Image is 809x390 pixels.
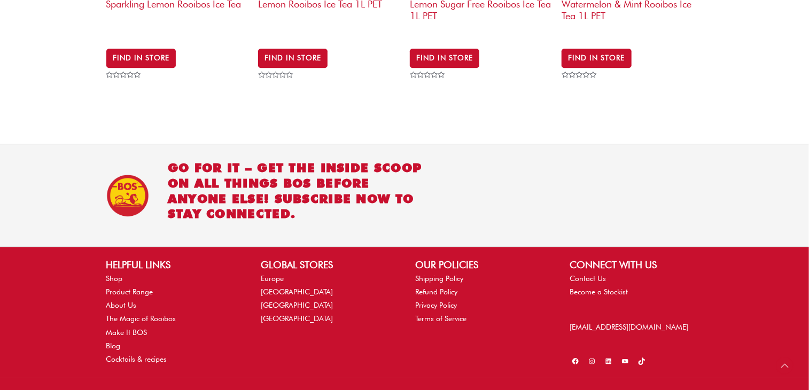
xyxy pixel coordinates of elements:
[106,341,121,350] a: Blog
[168,160,427,222] h2: Go for it – get the inside scoop on all things BOS before anyone else! Subscribe now to stay conn...
[258,49,328,68] a: BUY IN STORE
[106,258,239,272] h2: HELPFUL LINKS
[106,174,149,216] img: BOS Ice Tea
[106,49,176,68] a: BUY IN STORE
[562,49,631,68] a: BUY IN STORE
[415,314,466,323] a: Terms of Service
[261,314,333,323] a: [GEOGRAPHIC_DATA]
[106,301,137,309] a: About Us
[415,272,548,326] nav: OUR POLICIES
[415,258,548,272] h2: OUR POLICIES
[570,258,703,272] h2: CONNECT WITH US
[106,274,123,283] a: Shop
[106,355,167,363] a: Cocktails & recipes
[570,323,688,331] a: [EMAIL_ADDRESS][DOMAIN_NAME]
[570,287,628,296] a: Become a Stockist
[570,272,703,299] nav: CONNECT WITH US
[106,314,176,323] a: The Magic of Rooibos
[261,287,333,296] a: [GEOGRAPHIC_DATA]
[415,301,457,309] a: Privacy Policy
[106,272,239,366] nav: HELPFUL LINKS
[261,272,394,326] nav: GLOBAL STORES
[106,287,153,296] a: Product Range
[570,274,606,283] a: Contact Us
[106,328,147,337] a: Make It BOS
[415,274,463,283] a: Shipping Policy
[261,258,394,272] h2: GLOBAL STORES
[410,49,479,68] a: Buy in Store
[261,301,333,309] a: [GEOGRAPHIC_DATA]
[261,274,284,283] a: Europe
[415,287,457,296] a: Refund Policy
